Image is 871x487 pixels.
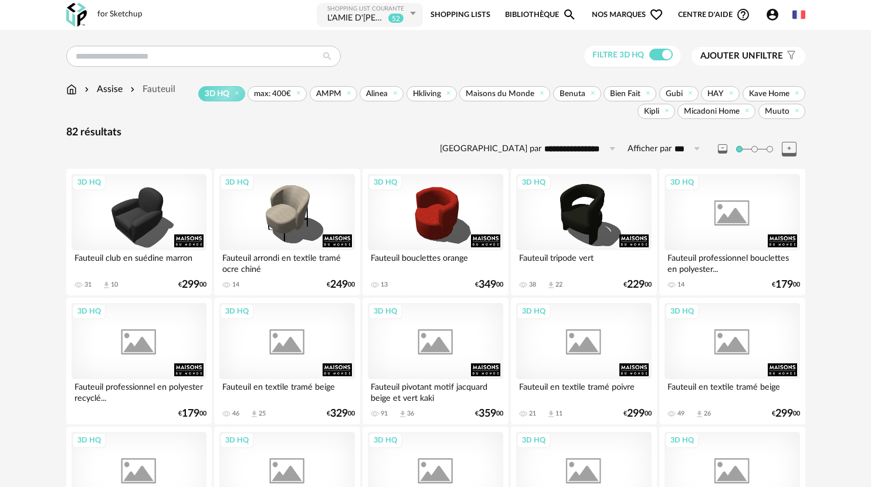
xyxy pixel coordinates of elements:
[330,410,348,418] span: 329
[511,169,656,295] a: 3D HQ Fauteuil tripode vert 38 Download icon 22 €22900
[547,410,555,418] span: Download icon
[220,175,254,190] div: 3D HQ
[547,281,555,290] span: Download icon
[592,51,644,59] span: Filtre 3D HQ
[182,410,199,418] span: 179
[610,88,640,99] span: Bien Fait
[475,410,503,418] div: € 00
[707,88,724,99] span: HAY
[592,2,663,28] span: Nos marques
[627,281,645,289] span: 229
[362,169,508,295] a: 3D HQ Fauteuil bouclettes orange 13 €34900
[511,298,656,424] a: 3D HQ Fauteuil en textile tramé poivre 21 Download icon 11 €29900
[517,175,551,190] div: 3D HQ
[368,304,402,319] div: 3D HQ
[97,9,143,20] div: for Sketchup
[413,88,441,99] span: Hkliving
[659,169,805,295] a: 3D HQ Fauteuil professionnel bouclettes en polyester... 14 €17900
[649,8,663,22] span: Heart Outline icon
[327,13,385,25] div: L'AMIE D'HILDEGARDE
[220,432,254,448] div: 3D HQ
[665,379,799,403] div: Fauteuil en textile tramé beige
[623,410,652,418] div: € 00
[82,83,123,96] div: Assise
[368,432,402,448] div: 3D HQ
[102,281,111,290] span: Download icon
[517,304,551,319] div: 3D HQ
[327,410,355,418] div: € 00
[466,88,534,99] span: Maisons du Monde
[783,50,797,62] span: Filter icon
[66,169,212,295] a: 3D HQ Fauteuil club en suédine marron 31 Download icon 10 €29900
[398,410,407,418] span: Download icon
[440,144,541,155] label: [GEOGRAPHIC_DATA] par
[259,410,266,418] div: 25
[765,8,780,22] span: Account Circle icon
[666,88,683,99] span: Gubi
[736,8,750,22] span: Help Circle Outline icon
[381,281,388,289] div: 13
[772,410,800,418] div: € 00
[178,410,206,418] div: € 00
[205,88,229,99] span: 3D HQ
[792,8,805,21] img: fr
[505,2,577,28] a: BibliothèqueMagnify icon
[628,144,672,155] label: Afficher par
[555,410,562,418] div: 11
[623,281,652,289] div: € 00
[560,88,585,99] span: Benuta
[254,88,291,99] span: max: 400€
[475,281,503,289] div: € 00
[678,8,750,22] span: Centre d'aideHelp Circle Outline icon
[749,88,789,99] span: Kave Home
[765,106,789,117] span: Muuto
[368,379,503,403] div: Fauteuil pivotant motif jacquard beige et vert kaki
[381,410,388,418] div: 91
[220,304,254,319] div: 3D HQ
[700,50,783,62] span: filtre
[677,410,684,418] div: 49
[775,410,793,418] span: 299
[479,281,496,289] span: 349
[704,410,711,418] div: 26
[327,5,407,13] div: Shopping List courante
[232,410,239,418] div: 46
[72,432,106,448] div: 3D HQ
[66,83,77,96] img: svg+xml;base64,PHN2ZyB3aWR0aD0iMTYiIGhlaWdodD0iMTciIHZpZXdCb3g9IjAgMCAxNiAxNyIgZmlsbD0ibm9uZSIgeG...
[407,410,414,418] div: 36
[368,175,402,190] div: 3D HQ
[66,126,805,139] div: 82 résultats
[232,281,239,289] div: 14
[665,250,799,274] div: Fauteuil professionnel bouclettes en polyester...
[72,175,106,190] div: 3D HQ
[182,281,199,289] span: 299
[665,432,699,448] div: 3D HQ
[366,88,388,99] span: Alinea
[627,410,645,418] span: 299
[517,432,551,448] div: 3D HQ
[84,281,91,289] div: 31
[516,250,651,274] div: Fauteuil tripode vert
[178,281,206,289] div: € 00
[388,13,404,23] sup: 52
[775,281,793,289] span: 179
[644,106,659,117] span: Kipli
[219,379,354,403] div: Fauteuil en textile tramé beige
[516,379,651,403] div: Fauteuil en textile tramé poivre
[692,47,805,66] button: Ajouter unfiltre Filter icon
[665,175,699,190] div: 3D HQ
[695,410,704,418] span: Download icon
[316,88,341,99] span: AMPM
[677,281,684,289] div: 14
[82,83,91,96] img: svg+xml;base64,PHN2ZyB3aWR0aD0iMTYiIGhlaWdodD0iMTYiIHZpZXdCb3g9IjAgMCAxNiAxNiIgZmlsbD0ibm9uZSIgeG...
[700,52,755,60] span: Ajouter un
[219,250,354,274] div: Fauteuil arrondi en textile tramé ocre chiné
[327,281,355,289] div: € 00
[111,281,118,289] div: 10
[66,3,87,27] img: OXP
[772,281,800,289] div: € 00
[362,298,508,424] a: 3D HQ Fauteuil pivotant motif jacquard beige et vert kaki 91 Download icon 36 €35900
[250,410,259,418] span: Download icon
[765,8,785,22] span: Account Circle icon
[214,298,360,424] a: 3D HQ Fauteuil en textile tramé beige 46 Download icon 25 €32900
